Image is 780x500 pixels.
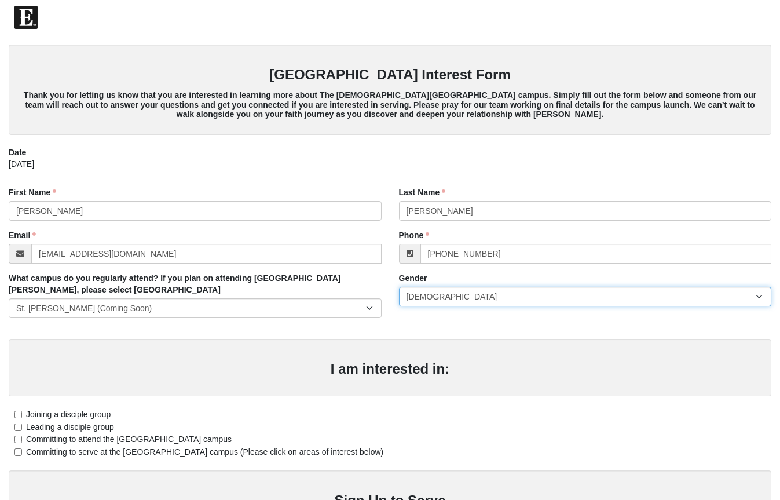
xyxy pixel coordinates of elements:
[14,436,22,443] input: Committing to attend the [GEOGRAPHIC_DATA] campus
[26,435,232,444] span: Committing to attend the [GEOGRAPHIC_DATA] campus
[20,67,760,83] h3: [GEOGRAPHIC_DATA] Interest Form
[26,422,114,432] span: Leading a disciple group
[14,411,22,418] input: Joining a disciple group
[26,447,383,457] span: Committing to serve at the [GEOGRAPHIC_DATA] campus (Please click on areas of interest below)
[14,424,22,431] input: Leading a disciple group
[9,147,26,158] label: Date
[399,229,430,241] label: Phone
[20,361,760,378] h3: I am interested in:
[41,12,203,23] span: The [DEMOGRAPHIC_DATA] of Eleven22
[14,448,22,456] input: Committing to serve at the [GEOGRAPHIC_DATA] campus (Please click on areas of interest below)
[9,229,36,241] label: Email
[399,187,446,198] label: Last Name
[9,272,382,295] label: What campus do you regularly attend? If you plan on attending [GEOGRAPHIC_DATA][PERSON_NAME], ple...
[9,187,56,198] label: First Name
[14,6,38,29] img: Eleven22 logo
[20,90,760,119] h5: Thank you for letting us know that you are interested in learning more about The [DEMOGRAPHIC_DAT...
[399,272,427,284] label: Gender
[9,158,771,178] div: [DATE]
[26,410,111,419] span: Joining a disciple group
